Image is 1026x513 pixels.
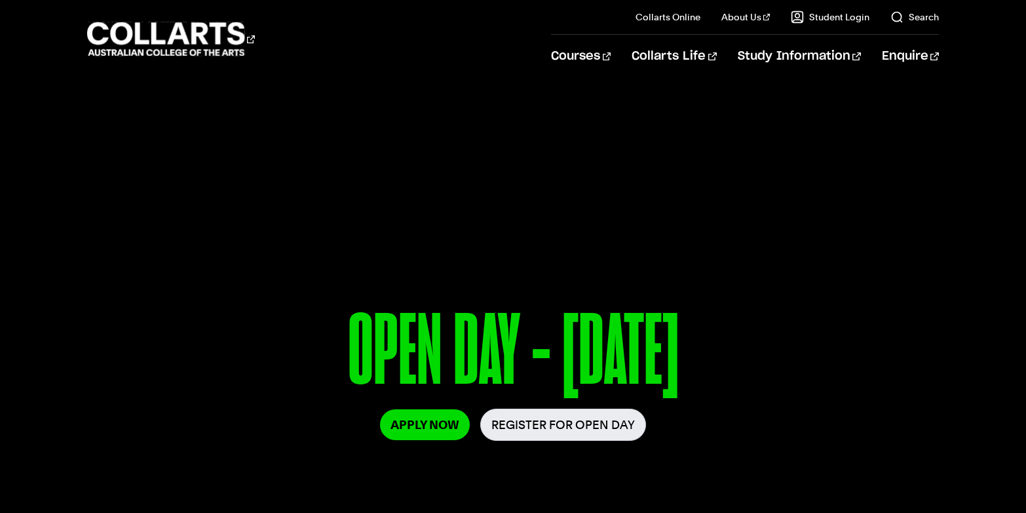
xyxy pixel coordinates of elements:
[87,20,255,58] div: Go to homepage
[128,300,898,409] p: OPEN DAY - [DATE]
[480,409,646,441] a: Register for Open Day
[890,10,939,24] a: Search
[791,10,869,24] a: Student Login
[380,409,470,440] a: Apply Now
[721,10,770,24] a: About Us
[636,10,700,24] a: Collarts Online
[632,35,716,78] a: Collarts Life
[882,35,939,78] a: Enquire
[551,35,611,78] a: Courses
[738,35,861,78] a: Study Information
